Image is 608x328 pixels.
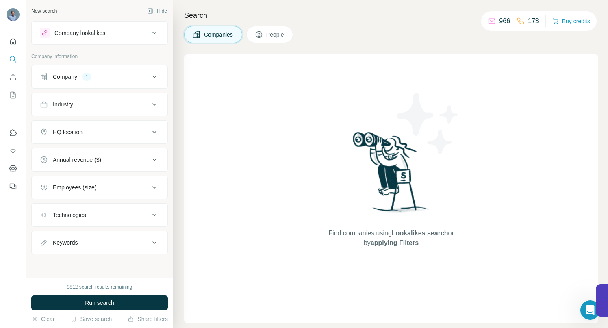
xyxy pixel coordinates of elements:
[32,178,167,197] button: Employees (size)
[371,239,419,246] span: applying Filters
[82,73,91,80] div: 1
[528,16,539,26] p: 173
[7,88,20,102] button: My lists
[70,315,112,323] button: Save search
[53,100,73,109] div: Industry
[204,30,234,39] span: Companies
[580,300,600,320] iframe: Intercom live chat
[7,179,20,194] button: Feedback
[85,299,114,307] span: Run search
[32,233,167,252] button: Keywords
[7,8,20,21] img: Avatar
[32,122,167,142] button: HQ location
[392,230,448,237] span: Lookalikes search
[53,128,83,136] div: HQ location
[67,283,132,291] div: 9812 search results remaining
[53,183,96,191] div: Employees (size)
[32,95,167,114] button: Industry
[7,52,20,67] button: Search
[53,239,78,247] div: Keywords
[499,16,510,26] p: 966
[7,161,20,176] button: Dashboard
[32,150,167,169] button: Annual revenue ($)
[349,130,434,220] img: Surfe Illustration - Woman searching with binoculars
[7,126,20,140] button: Use Surfe on LinkedIn
[32,205,167,225] button: Technologies
[128,315,168,323] button: Share filters
[391,87,465,160] img: Surfe Illustration - Stars
[31,53,168,60] p: Company information
[31,295,168,310] button: Run search
[32,23,167,43] button: Company lookalikes
[54,29,105,37] div: Company lookalikes
[32,67,167,87] button: Company1
[7,143,20,158] button: Use Surfe API
[141,5,173,17] button: Hide
[53,156,101,164] div: Annual revenue ($)
[7,34,20,49] button: Quick start
[53,73,77,81] div: Company
[326,228,456,248] span: Find companies using or by
[552,15,590,27] button: Buy credits
[184,10,598,21] h4: Search
[7,70,20,85] button: Enrich CSV
[266,30,285,39] span: People
[31,315,54,323] button: Clear
[53,211,86,219] div: Technologies
[31,7,57,15] div: New search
